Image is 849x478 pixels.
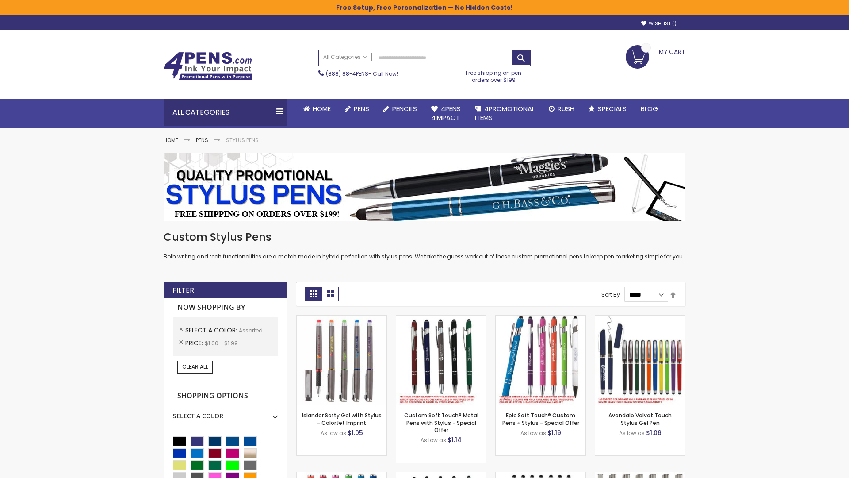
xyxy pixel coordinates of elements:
[226,136,259,144] strong: Stylus Pens
[392,104,417,113] span: Pencils
[239,327,263,334] span: Assorted
[313,104,331,113] span: Home
[164,99,287,126] div: All Categories
[457,66,531,84] div: Free shipping on pen orders over $199
[376,99,424,119] a: Pencils
[173,387,278,406] strong: Shopping Options
[173,405,278,420] div: Select A Color
[348,428,363,437] span: $1.05
[164,230,685,261] div: Both writing and tech functionalities are a match made in hybrid perfection with stylus pens. We ...
[496,316,585,405] img: 4P-MS8B-Assorted
[601,291,620,298] label: Sort By
[172,285,194,295] strong: Filter
[173,298,278,317] strong: Now Shopping by
[323,54,367,61] span: All Categories
[595,316,685,405] img: Avendale Velvet Touch Stylus Gel Pen-Assorted
[185,339,205,347] span: Price
[185,326,239,335] span: Select A Color
[404,412,478,433] a: Custom Soft Touch® Metal Pens with Stylus - Special Offer
[296,99,338,119] a: Home
[641,104,658,113] span: Blog
[468,99,542,128] a: 4PROMOTIONALITEMS
[354,104,369,113] span: Pens
[302,412,382,426] a: Islander Softy Gel with Stylus - ColorJet Imprint
[164,230,685,244] h1: Custom Stylus Pens
[634,99,665,119] a: Blog
[475,104,535,122] span: 4PROMOTIONAL ITEMS
[164,153,685,221] img: Stylus Pens
[396,316,486,405] img: Custom Soft Touch® Metal Pens with Stylus-Assorted
[520,429,546,437] span: As low as
[608,412,672,426] a: Avendale Velvet Touch Stylus Gel Pen
[196,136,208,144] a: Pens
[326,70,398,77] span: - Call Now!
[558,104,574,113] span: Rush
[447,436,462,444] span: $1.14
[502,412,579,426] a: Epic Soft Touch® Custom Pens + Stylus - Special Offer
[164,136,178,144] a: Home
[641,20,677,27] a: Wishlist
[646,428,662,437] span: $1.06
[396,315,486,323] a: Custom Soft Touch® Metal Pens with Stylus-Assorted
[164,52,252,80] img: 4Pens Custom Pens and Promotional Products
[431,104,461,122] span: 4Pens 4impact
[542,99,581,119] a: Rush
[338,99,376,119] a: Pens
[598,104,627,113] span: Specials
[321,429,346,437] span: As low as
[297,315,386,323] a: Islander Softy Gel with Stylus - ColorJet Imprint-Assorted
[581,99,634,119] a: Specials
[595,315,685,323] a: Avendale Velvet Touch Stylus Gel Pen-Assorted
[305,287,322,301] strong: Grid
[297,316,386,405] img: Islander Softy Gel with Stylus - ColorJet Imprint-Assorted
[547,428,561,437] span: $1.19
[326,70,368,77] a: (888) 88-4PENS
[319,50,372,65] a: All Categories
[619,429,645,437] span: As low as
[424,99,468,128] a: 4Pens4impact
[177,361,213,373] a: Clear All
[205,339,238,347] span: $1.00 - $1.99
[421,436,446,444] span: As low as
[182,363,208,370] span: Clear All
[496,315,585,323] a: 4P-MS8B-Assorted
